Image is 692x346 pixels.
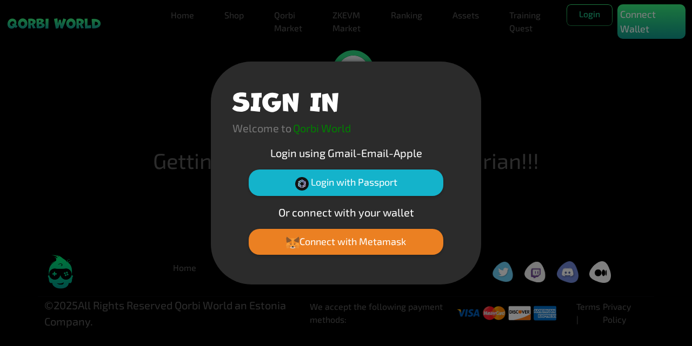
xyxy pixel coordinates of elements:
p: Or connect with your wallet [232,204,460,220]
button: Login with Passport [249,169,443,195]
p: Welcome to [232,120,291,136]
p: Qorbi World [293,120,351,136]
h1: SIGN IN [232,83,339,116]
img: Passport Logo [295,177,309,191]
p: Login using Gmail-Email-Apple [232,145,460,161]
button: Connect with Metamask [249,229,443,255]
